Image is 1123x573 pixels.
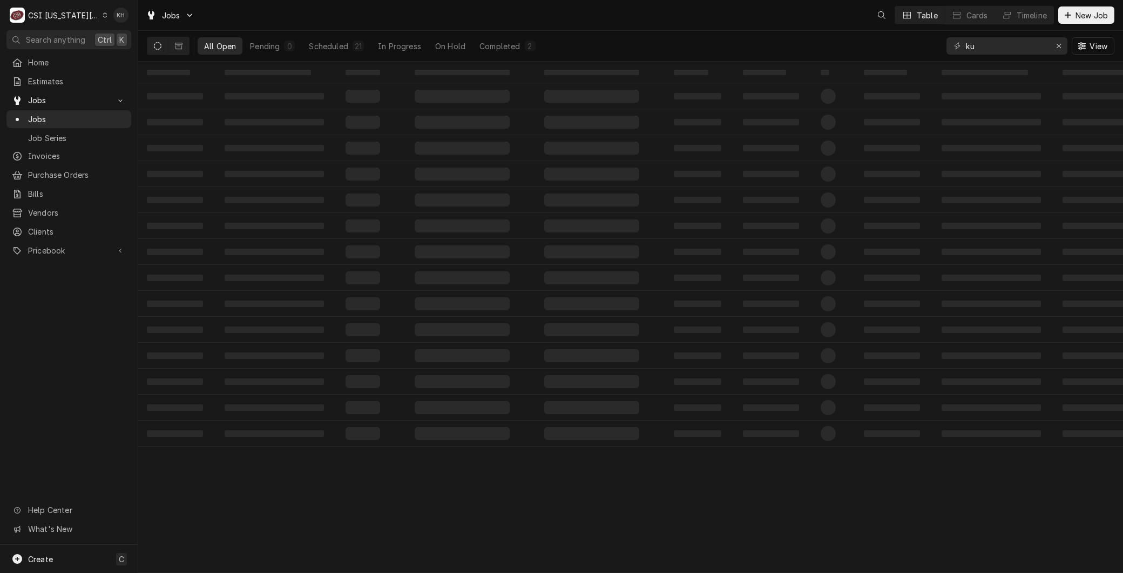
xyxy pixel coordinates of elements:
[674,404,721,411] span: ‌
[942,352,1041,359] span: ‌
[355,41,362,52] div: 21
[743,119,799,125] span: ‌
[28,504,125,516] span: Help Center
[544,245,639,258] span: ‌
[225,275,324,281] span: ‌
[147,93,203,99] span: ‌
[225,145,324,151] span: ‌
[6,54,131,71] a: Home
[346,401,380,414] span: ‌
[942,70,1028,75] span: ‌
[415,194,510,206] span: ‌
[864,430,920,437] span: ‌
[286,41,293,52] div: 0
[544,323,639,336] span: ‌
[544,142,639,155] span: ‌
[28,226,126,237] span: Clients
[6,147,131,165] a: Invoices
[864,171,920,177] span: ‌
[28,150,126,162] span: Invoices
[415,297,510,310] span: ‌
[28,114,126,125] span: Jobs
[821,348,836,363] span: ‌
[26,34,85,45] span: Search anything
[544,194,639,206] span: ‌
[147,70,190,75] span: ‌
[346,271,380,284] span: ‌
[864,70,907,75] span: ‌
[415,168,510,181] span: ‌
[346,116,380,129] span: ‌
[821,115,836,130] span: ‌
[674,119,721,125] span: ‌
[28,207,126,218] span: Vendors
[544,70,639,75] span: ‌
[113,8,128,23] div: Kyley Hunnicutt's Avatar
[6,110,131,128] a: Jobs
[147,430,203,437] span: ‌
[674,197,721,203] span: ‌
[864,249,920,255] span: ‌
[225,119,324,125] span: ‌
[28,523,125,535] span: What's New
[544,168,639,181] span: ‌
[743,171,799,177] span: ‌
[6,242,131,259] a: Go to Pricebook
[821,426,836,441] span: ‌
[6,185,131,203] a: Bills
[544,219,639,232] span: ‌
[942,275,1041,281] span: ‌
[942,93,1041,99] span: ‌
[821,166,836,182] span: ‌
[415,375,510,388] span: ‌
[346,142,380,155] span: ‌
[674,223,721,229] span: ‌
[942,404,1041,411] span: ‌
[821,244,836,259] span: ‌
[346,90,380,103] span: ‌
[415,401,510,414] span: ‌
[942,327,1041,333] span: ‌
[415,116,510,129] span: ‌
[415,271,510,284] span: ‌
[346,375,380,388] span: ‌
[28,245,110,256] span: Pricebook
[942,171,1041,177] span: ‌
[147,301,203,307] span: ‌
[743,404,799,411] span: ‌
[225,352,324,359] span: ‌
[119,34,124,45] span: K
[527,41,533,52] div: 2
[864,275,920,281] span: ‌
[743,93,799,99] span: ‌
[942,378,1041,385] span: ‌
[942,119,1041,125] span: ‌
[674,430,721,437] span: ‌
[674,327,721,333] span: ‌
[28,95,110,106] span: Jobs
[821,141,836,156] span: ‌
[942,301,1041,307] span: ‌
[141,6,199,24] a: Go to Jobs
[743,275,799,281] span: ‌
[544,349,639,362] span: ‌
[147,223,203,229] span: ‌
[6,520,131,538] a: Go to What's New
[674,275,721,281] span: ‌
[147,171,203,177] span: ‌
[674,301,721,307] span: ‌
[346,194,380,206] span: ‌
[743,378,799,385] span: ‌
[378,41,421,52] div: In Progress
[864,378,920,385] span: ‌
[147,275,203,281] span: ‌
[743,301,799,307] span: ‌
[415,349,510,362] span: ‌
[147,197,203,203] span: ‌
[346,219,380,232] span: ‌
[917,10,938,21] div: Table
[479,41,520,52] div: Completed
[415,142,510,155] span: ‌
[225,197,324,203] span: ‌
[544,271,639,284] span: ‌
